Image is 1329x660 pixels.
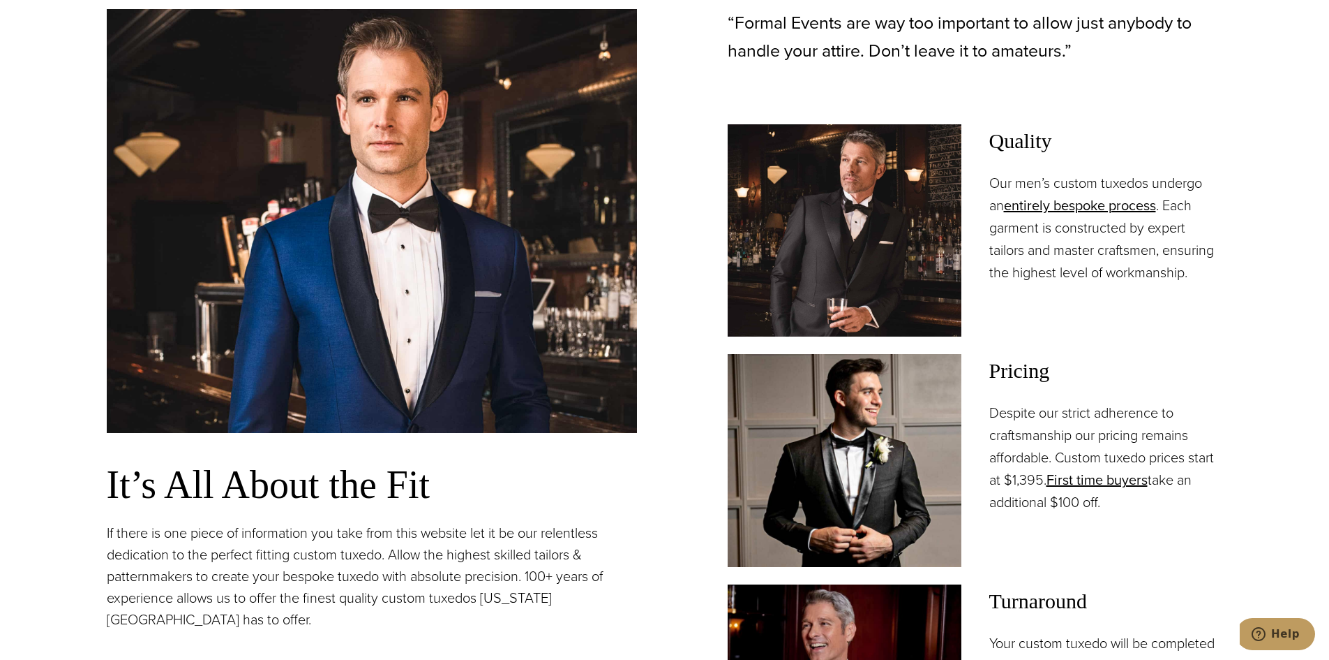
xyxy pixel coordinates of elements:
[989,172,1223,284] p: Our men’s custom tuxedos undergo an . Each garment is constructed by expert tailors and master cr...
[1240,618,1315,653] iframe: Opens a widget where you can chat to one of our agents
[107,522,637,631] p: If there is one piece of information you take from this website let it be our relentless dedicati...
[1046,469,1148,490] a: First time buyers
[107,9,637,433] img: Blue bespoke tuxedo with black shawl lapel, white tuxedo shirt and black bowtie. Fabric by Loro P...
[989,124,1223,158] span: Quality
[728,124,961,337] img: Model at bar in vested custom wedding tuxedo in black with white shirt and black bowtie. Fabric b...
[989,585,1223,618] span: Turnaround
[989,354,1223,388] span: Pricing
[107,461,637,508] h3: It’s All About the Fit
[989,402,1223,513] p: Despite our strict adherence to craftsmanship our pricing remains affordable. Custom tuxedo price...
[728,354,961,566] img: Client in classic black shawl collar black custom tuxedo.
[1004,195,1156,216] a: entirely bespoke process
[728,9,1223,65] p: “Formal Events are way too important to allow just anybody to handle your attire. Don’t leave it ...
